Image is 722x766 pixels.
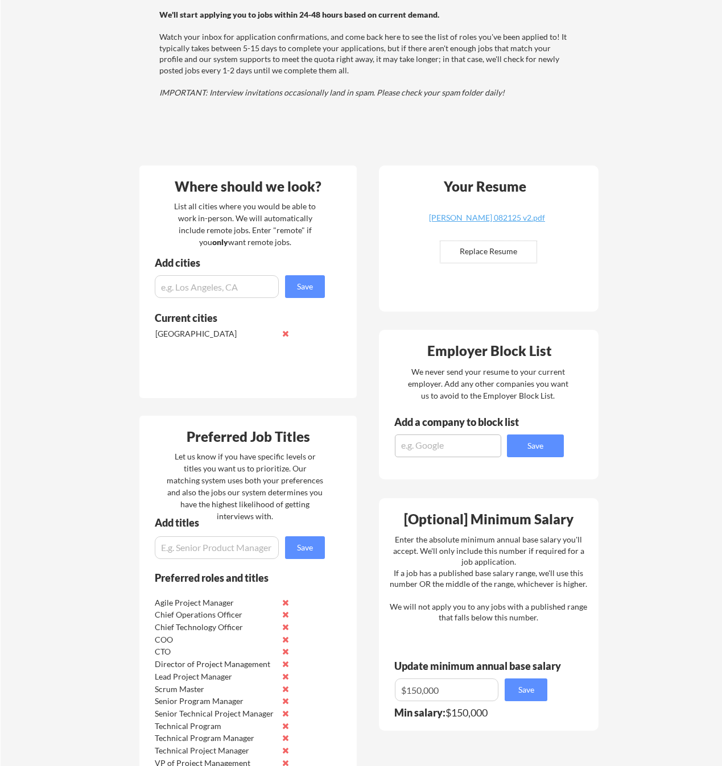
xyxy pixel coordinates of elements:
[167,450,323,522] div: Let us know if you have specific levels or titles you want us to prioritize. Our matching system ...
[395,678,498,701] input: E.g. $100,000
[419,214,555,222] div: [PERSON_NAME] 082125 v2.pdf
[394,707,555,718] div: $150,000
[155,721,275,732] div: Technical Program
[155,622,275,633] div: Chief Technology Officer
[142,180,354,193] div: Where should we look?
[507,434,564,457] button: Save
[155,745,275,756] div: Technical Project Manager
[390,534,587,623] div: Enter the absolute minimum annual base salary you'll accept. We'll only include this number if re...
[155,517,315,528] div: Add titles
[505,678,547,701] button: Save
[155,671,275,682] div: Lead Project Manager
[155,573,310,583] div: Preferred roles and titles
[167,200,323,248] div: List all cities where you would be able to work in-person. We will automatically include remote j...
[383,344,595,358] div: Employer Block List
[285,275,325,298] button: Save
[394,706,445,719] strong: Min salary:
[155,684,275,695] div: Scrum Master
[155,732,275,744] div: Technical Program Manager
[155,258,328,268] div: Add cities
[159,10,439,19] strong: We'll start applying you to jobs within 24-48 hours based on current demand.
[428,180,541,193] div: Your Resume
[159,88,505,97] em: IMPORTANT: Interview invitations occasionally land in spam. Please check your spam folder daily!
[155,708,275,719] div: Senior Technical Project Manager
[142,430,354,444] div: Preferred Job Titles
[159,9,570,98] div: Watch your inbox for application confirmations, and come back here to see the list of roles you'v...
[155,275,279,298] input: e.g. Los Angeles, CA
[155,646,275,657] div: CTO
[155,659,275,670] div: Director of Project Management
[155,634,275,645] div: COO
[155,609,275,620] div: Chief Operations Officer
[394,661,565,671] div: Update minimum annual base salary
[212,237,228,247] strong: only
[419,214,555,231] a: [PERSON_NAME] 082125 v2.pdf
[383,512,595,526] div: [Optional] Minimum Salary
[155,536,279,559] input: E.g. Senior Product Manager
[394,417,537,427] div: Add a company to block list
[407,366,569,401] div: We never send your resume to your current employer. Add any other companies you want us to avoid ...
[155,597,275,608] div: Agile Project Manager
[285,536,325,559] button: Save
[155,695,275,707] div: Senior Program Manager
[155,328,275,339] div: [GEOGRAPHIC_DATA]
[155,313,312,323] div: Current cities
